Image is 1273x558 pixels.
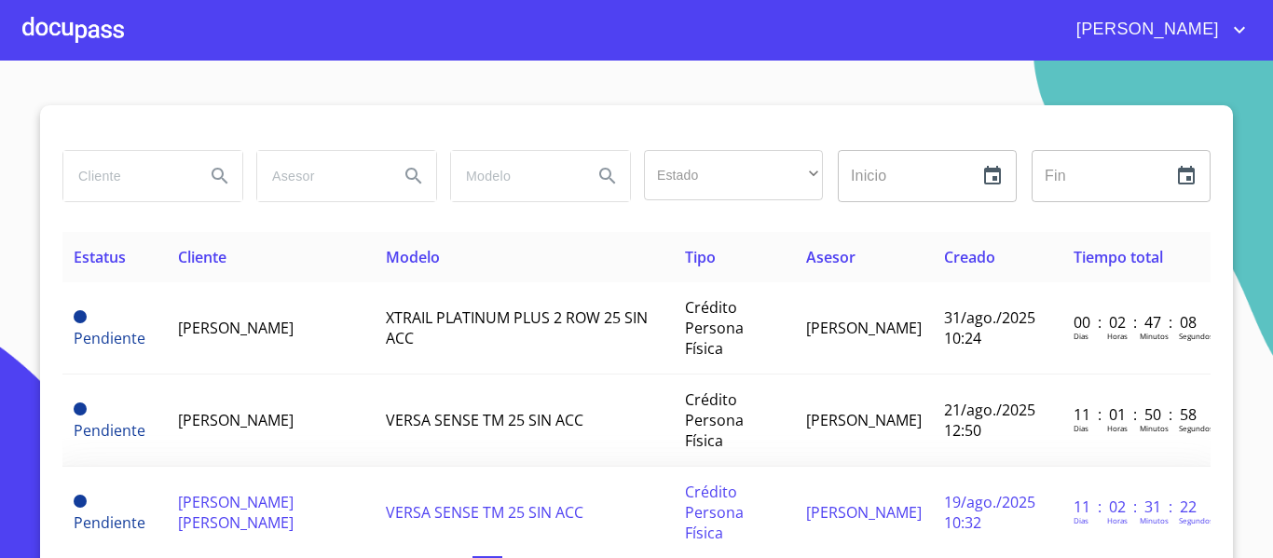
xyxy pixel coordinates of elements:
p: Minutos [1140,331,1169,341]
p: Segundos [1179,331,1213,341]
button: account of current user [1062,15,1251,45]
span: Asesor [806,247,856,267]
span: Estatus [74,247,126,267]
button: Search [198,154,242,198]
span: Pendiente [74,310,87,323]
p: 11 : 02 : 31 : 22 [1074,497,1199,517]
span: Pendiente [74,328,145,348]
span: 21/ago./2025 12:50 [944,400,1035,441]
p: Dias [1074,331,1088,341]
span: Tiempo total [1074,247,1163,267]
p: Horas [1107,423,1128,433]
input: search [257,151,384,201]
button: Search [391,154,436,198]
span: Crédito Persona Física [685,482,744,543]
span: [PERSON_NAME] [806,318,922,338]
span: [PERSON_NAME] [806,410,922,430]
p: 00 : 02 : 47 : 08 [1074,312,1199,333]
span: [PERSON_NAME] [1062,15,1228,45]
p: 11 : 01 : 50 : 58 [1074,404,1199,425]
input: search [63,151,190,201]
p: Horas [1107,331,1128,341]
p: Segundos [1179,515,1213,525]
span: [PERSON_NAME] [806,502,922,523]
input: search [451,151,578,201]
span: [PERSON_NAME] [178,410,294,430]
div: ​ [644,150,823,200]
p: Segundos [1179,423,1213,433]
p: Minutos [1140,423,1169,433]
p: Dias [1074,515,1088,525]
span: [PERSON_NAME] [178,318,294,338]
span: [PERSON_NAME] [PERSON_NAME] [178,492,294,533]
span: Crédito Persona Física [685,297,744,359]
span: 19/ago./2025 10:32 [944,492,1035,533]
span: Cliente [178,247,226,267]
span: Pendiente [74,495,87,508]
span: Pendiente [74,420,145,441]
span: VERSA SENSE TM 25 SIN ACC [386,502,583,523]
span: Crédito Persona Física [685,389,744,451]
span: Modelo [386,247,440,267]
span: Tipo [685,247,716,267]
span: XTRAIL PLATINUM PLUS 2 ROW 25 SIN ACC [386,307,648,348]
p: Minutos [1140,515,1169,525]
span: Pendiente [74,512,145,533]
button: Search [585,154,630,198]
p: Horas [1107,515,1128,525]
span: VERSA SENSE TM 25 SIN ACC [386,410,583,430]
span: Pendiente [74,402,87,415]
span: 31/ago./2025 10:24 [944,307,1035,348]
p: Dias [1074,423,1088,433]
span: Creado [944,247,995,267]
